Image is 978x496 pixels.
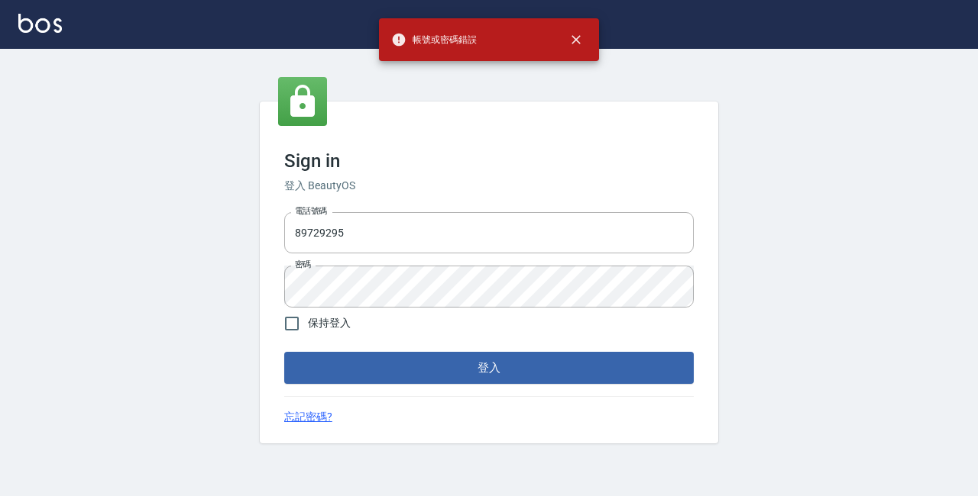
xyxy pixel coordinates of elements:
[308,315,351,331] span: 保持登入
[391,32,477,47] span: 帳號或密碼錯誤
[284,150,694,172] h3: Sign in
[295,205,327,217] label: 電話號碼
[18,14,62,33] img: Logo
[284,178,694,194] h6: 登入 BeautyOS
[284,352,694,384] button: 登入
[295,259,311,270] label: 密碼
[284,409,332,425] a: 忘記密碼?
[559,23,593,56] button: close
